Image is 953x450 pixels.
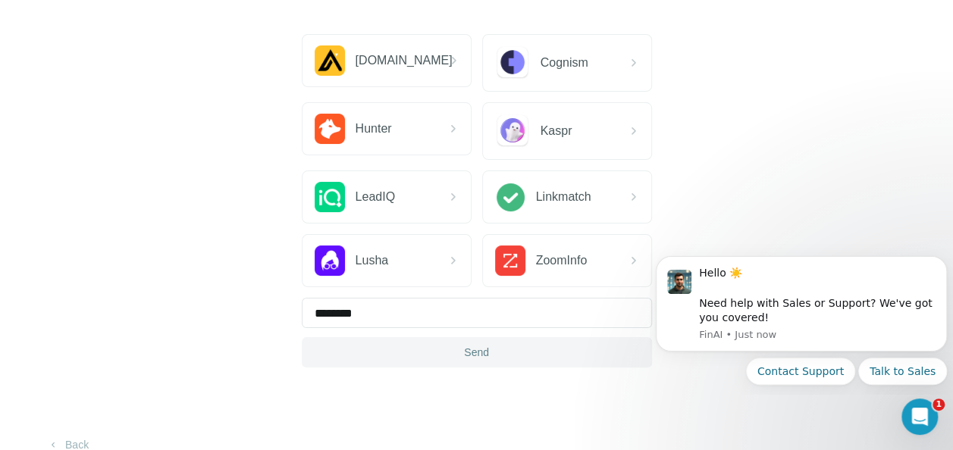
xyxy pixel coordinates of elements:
iframe: Intercom live chat [901,398,938,435]
span: LeadIQ [356,188,395,206]
iframe: Intercom notifications message [650,244,953,394]
span: ZoomInfo [536,252,588,270]
button: Send [302,337,652,367]
img: Cognism Logo [495,45,530,80]
img: Lusha Logo [315,245,345,276]
span: Send [464,345,489,360]
span: Kaspr [541,122,572,140]
img: Hunter.io Logo [315,114,345,144]
span: Hunter [356,120,392,138]
img: Apollo.io Logo [315,45,345,76]
img: ZoomInfo Logo [495,245,525,276]
img: Kaspr Logo [495,114,530,148]
span: Linkmatch [536,188,591,206]
span: Lusha [356,252,389,270]
span: Cognism [541,54,588,72]
img: Linkmatch Logo [495,182,525,212]
span: 1 [933,398,945,411]
span: [DOMAIN_NAME] [356,52,453,70]
img: LeadIQ Logo [315,182,345,212]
